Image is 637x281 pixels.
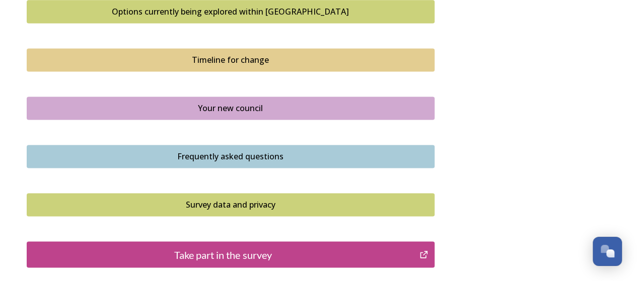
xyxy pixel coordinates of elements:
[27,48,435,71] button: Timeline for change
[32,54,429,66] div: Timeline for change
[27,145,435,168] button: Frequently asked questions
[27,193,435,216] button: Survey data and privacy
[593,237,622,266] button: Open Chat
[27,241,435,267] button: Take part in the survey
[27,97,435,120] button: Your new council
[32,6,429,18] div: Options currently being explored within [GEOGRAPHIC_DATA]
[32,247,414,262] div: Take part in the survey
[32,199,429,211] div: Survey data and privacy
[32,150,429,162] div: Frequently asked questions
[32,102,429,114] div: Your new council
